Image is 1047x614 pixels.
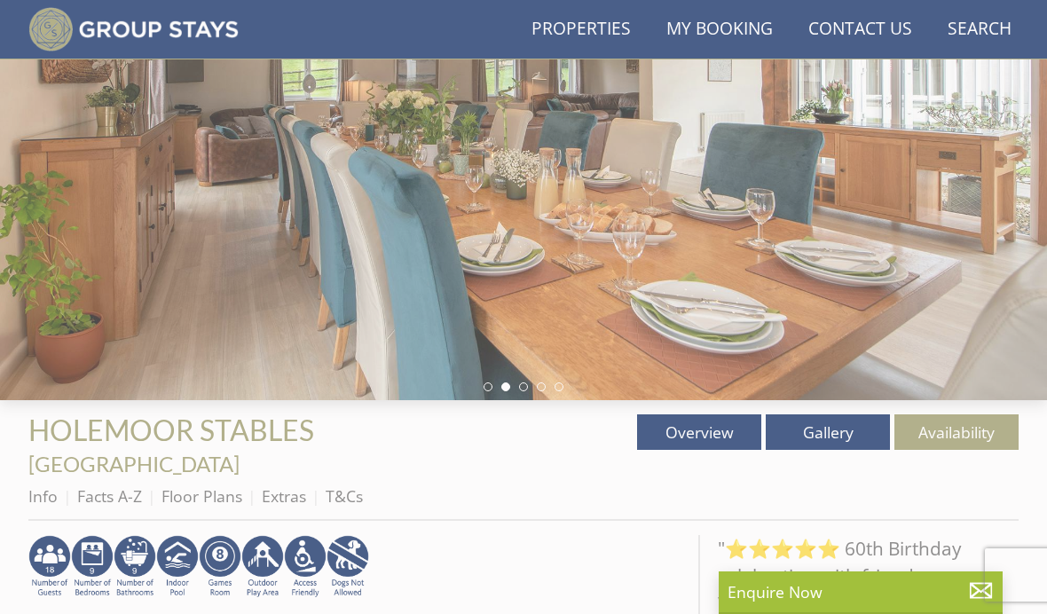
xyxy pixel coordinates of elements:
img: AD_4nXe3VD57-M2p5iq4fHgs6WJFzKj8B0b3RcPFe5LKK9rgeZlFmFoaMJPsJOOJzc7Q6RMFEqsjIZ5qfEJu1txG3QLmI_2ZW... [284,535,327,599]
a: Extras [262,485,306,507]
a: T&Cs [326,485,363,507]
p: Enquire Now [728,580,994,603]
a: [GEOGRAPHIC_DATA] [28,451,240,476]
img: AD_4nXfkFtrpaXUtUFzPNUuRY6lw1_AXVJtVz-U2ei5YX5aGQiUrqNXS9iwbJN5FWUDjNILFFLOXd6gEz37UJtgCcJbKwxVV0... [327,535,369,599]
a: Info [28,485,58,507]
img: AD_4nXf-8oxCLiO1v-Tx8_Zqu38Rt-EzaILLjxB59jX5GOj3IkRX8Ys0koo7r9yizahOh2Z6poEkKUxS9Hr5pvbrFaqaIpgW6... [28,535,71,599]
span: - [28,420,327,476]
a: Availability [894,414,1019,450]
a: Facts A-Z [77,485,142,507]
a: Floor Plans [161,485,242,507]
a: Properties [524,10,638,50]
img: AD_4nXfjdDqPkGBf7Vpi6H87bmAUe5GYCbodrAbU4sf37YN55BCjSXGx5ZgBV7Vb9EJZsXiNVuyAiuJUB3WVt-w9eJ0vaBcHg... [241,535,284,599]
a: Contact Us [801,10,919,50]
a: Overview [637,414,761,450]
img: AD_4nXfxdp9-ar7lJtQ3sAzjfX3BR-WdYDCFfl5f_AyIyphIVEbaZCf_Kkm90yfptvH4rQAVhK4NIMTkQ2SWgUIfsuIpIqOkJ... [71,535,114,599]
img: Group Stays [28,7,239,51]
a: HOLEMOOR STABLES [28,413,319,447]
img: AD_4nXdNNhDnNo5Ltp-JKApXeS-B9UXFSflmC9XrHqwORfFuIIFT8mYvWewSCPjO6H-v39DWqwH3mlMVlF5P0YBiKQo-2ozzc... [114,535,156,599]
span: HOLEMOOR STABLES [28,413,314,447]
img: AD_4nXei2dp4L7_L8OvME76Xy1PUX32_NMHbHVSts-g-ZAVb8bILrMcUKZI2vRNdEqfWP017x6NFeUMZMqnp0JYknAB97-jDN... [156,535,199,599]
img: AD_4nXdrZMsjcYNLGsKuA84hRzvIbesVCpXJ0qqnwZoX5ch9Zjv73tWe4fnFRs2gJ9dSiUubhZXckSJX_mqrZBmYExREIfryF... [199,535,241,599]
a: Search [941,10,1019,50]
a: Gallery [766,414,890,450]
a: My Booking [659,10,780,50]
